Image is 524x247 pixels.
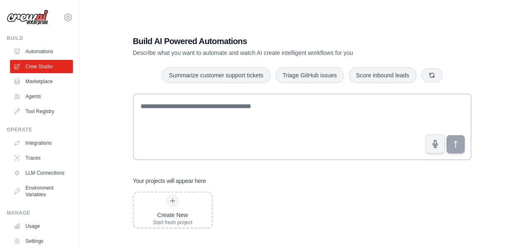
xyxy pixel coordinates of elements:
button: Get new suggestions [421,68,442,82]
a: Agents [10,90,73,103]
p: Describe what you want to automate and watch AI create intelligent workflows for you [133,49,413,57]
div: Start fresh project [153,219,193,226]
button: Summarize customer support tickets [162,67,270,83]
a: Crew Studio [10,60,73,73]
button: Triage GitHub issues [276,67,344,83]
div: Build [7,35,73,42]
a: Tool Registry [10,105,73,118]
button: Click to speak your automation idea [426,134,445,153]
a: LLM Connections [10,166,73,180]
a: Usage [10,220,73,233]
div: Operate [7,126,73,133]
a: Marketplace [10,75,73,88]
a: Automations [10,45,73,58]
a: Integrations [10,136,73,150]
h3: Your projects will appear here [133,177,206,185]
div: Manage [7,210,73,216]
h1: Build AI Powered Automations [133,35,413,47]
img: Logo [7,10,48,25]
div: Create New [153,211,193,219]
a: Traces [10,151,73,165]
button: Score inbound leads [349,67,416,83]
a: Environment Variables [10,181,73,201]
